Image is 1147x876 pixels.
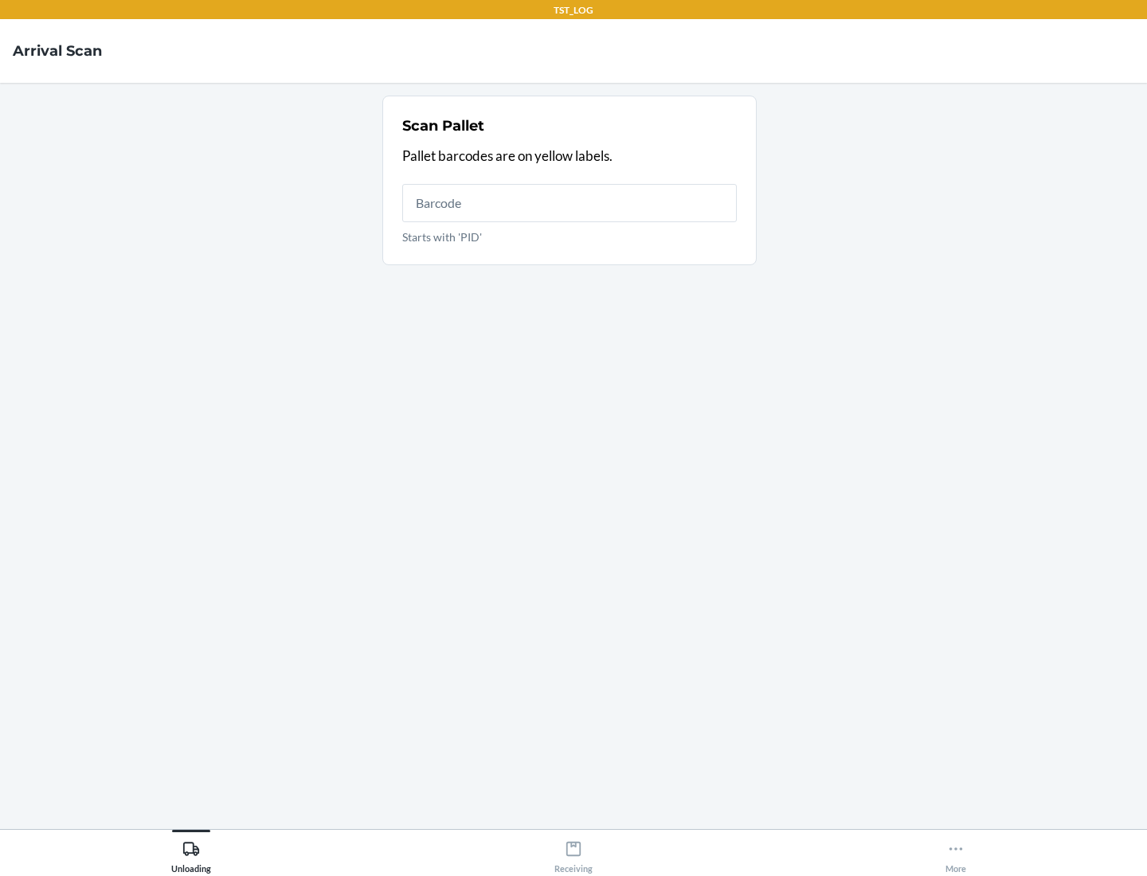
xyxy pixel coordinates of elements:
h4: Arrival Scan [13,41,102,61]
h2: Scan Pallet [402,115,484,136]
p: TST_LOG [554,3,593,18]
div: Receiving [554,834,593,874]
input: Starts with 'PID' [402,184,737,222]
button: More [765,830,1147,874]
p: Starts with 'PID' [402,229,737,245]
div: More [945,834,966,874]
button: Receiving [382,830,765,874]
div: Unloading [171,834,211,874]
p: Pallet barcodes are on yellow labels. [402,146,737,166]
